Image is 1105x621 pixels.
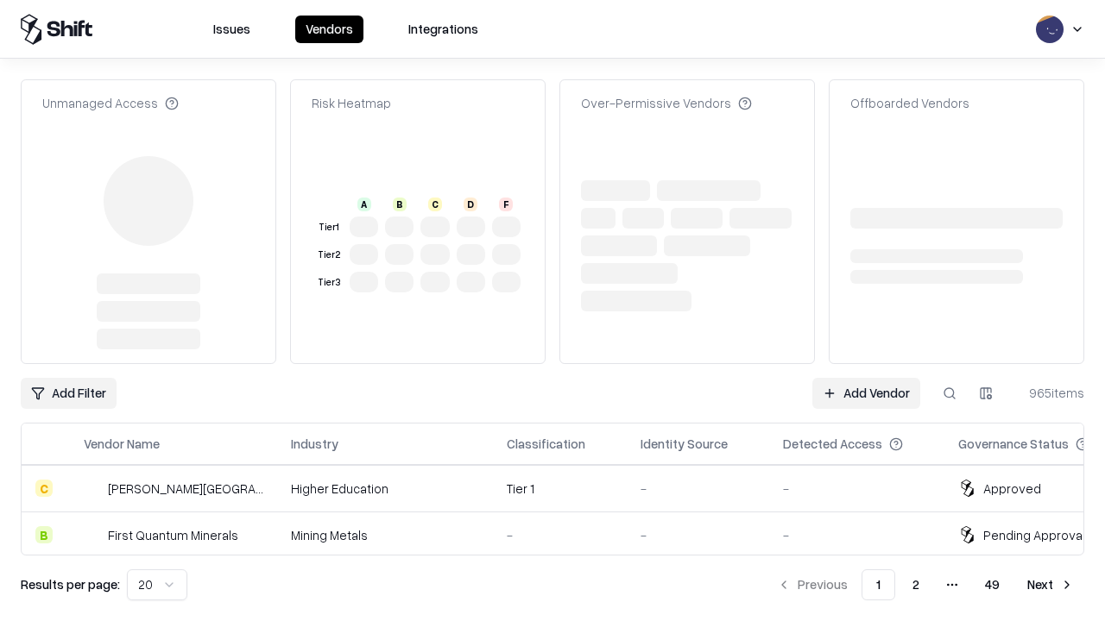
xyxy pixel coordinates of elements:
[767,569,1084,600] nav: pagination
[291,435,338,453] div: Industry
[641,480,755,498] div: -
[315,220,343,235] div: Tier 1
[21,378,117,409] button: Add Filter
[108,480,263,498] div: [PERSON_NAME][GEOGRAPHIC_DATA]
[641,526,755,544] div: -
[108,526,238,544] div: First Quantum Minerals
[21,575,120,593] p: Results per page:
[783,480,931,498] div: -
[84,526,101,543] img: First Quantum Minerals
[850,94,969,112] div: Offboarded Vendors
[312,94,391,112] div: Risk Heatmap
[315,248,343,262] div: Tier 2
[315,275,343,290] div: Tier 3
[42,94,179,112] div: Unmanaged Access
[1015,384,1084,402] div: 965 items
[862,569,895,600] button: 1
[983,526,1085,544] div: Pending Approval
[507,480,613,498] div: Tier 1
[84,480,101,497] img: Reichman University
[295,16,363,43] button: Vendors
[1017,569,1084,600] button: Next
[84,435,160,453] div: Vendor Name
[507,526,613,544] div: -
[641,435,728,453] div: Identity Source
[428,198,442,211] div: C
[291,526,479,544] div: Mining Metals
[464,198,477,211] div: D
[899,569,933,600] button: 2
[291,480,479,498] div: Higher Education
[35,480,53,497] div: C
[958,435,1069,453] div: Governance Status
[581,94,752,112] div: Over-Permissive Vendors
[35,526,53,543] div: B
[783,435,882,453] div: Detected Access
[398,16,489,43] button: Integrations
[357,198,371,211] div: A
[983,480,1041,498] div: Approved
[507,435,585,453] div: Classification
[499,198,513,211] div: F
[393,198,407,211] div: B
[812,378,920,409] a: Add Vendor
[783,526,931,544] div: -
[203,16,261,43] button: Issues
[971,569,1013,600] button: 49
